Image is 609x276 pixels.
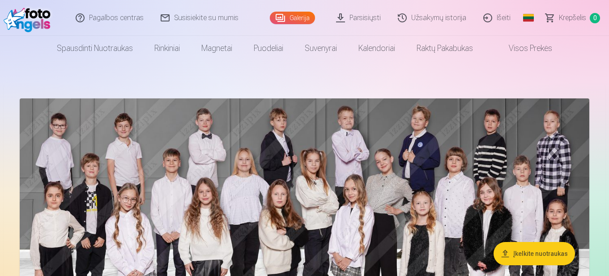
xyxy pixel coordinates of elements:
a: Visos prekės [484,36,563,61]
a: Magnetai [191,36,243,61]
a: Raktų pakabukas [406,36,484,61]
img: /fa5 [4,4,55,32]
span: Krepšelis [559,13,586,23]
a: Kalendoriai [348,36,406,61]
a: Spausdinti nuotraukas [46,36,144,61]
a: Puodeliai [243,36,294,61]
button: Įkelkite nuotraukas [494,242,575,265]
span: 0 [590,13,600,23]
a: Rinkiniai [144,36,191,61]
a: Suvenyrai [294,36,348,61]
a: Galerija [270,12,315,24]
